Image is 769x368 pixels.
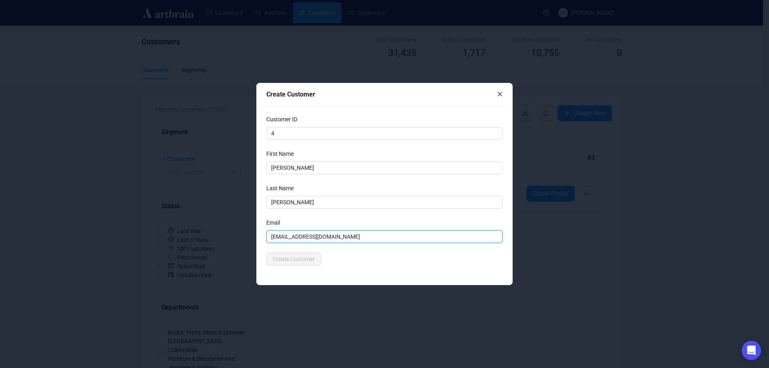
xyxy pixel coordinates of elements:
input: Email Address [266,230,503,243]
label: Last Name [266,184,299,193]
input: Last Name [266,196,503,209]
span: close [497,91,503,97]
input: First Name [266,161,503,174]
label: First Name [266,149,299,158]
div: Create Customer [266,89,497,99]
input: External ID [266,127,503,140]
label: Email [266,218,285,227]
button: Create Customer [266,253,321,265]
label: Customer ID [266,115,302,124]
div: Open Intercom Messenger [742,341,761,360]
